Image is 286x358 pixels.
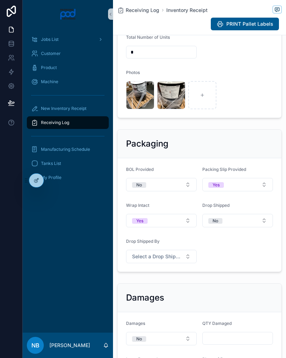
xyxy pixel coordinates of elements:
[126,239,160,244] span: Drop Shipped By
[27,47,109,60] a: Customer
[126,138,168,149] h2: Packaging
[41,106,87,111] span: New Inventory Receipt
[41,120,69,125] span: Receiving Log
[132,253,182,260] span: Select a Drop Shipped By
[126,70,140,75] span: Photos
[211,18,279,30] button: PRINT Pallet Labels
[126,35,170,40] span: Total Number of Units
[41,65,57,70] span: Product
[60,8,76,20] img: App logo
[226,20,273,27] span: PRINT Pallet Labels
[166,7,208,14] a: Inventory Receipt
[202,214,273,227] button: Select Button
[27,116,109,129] a: Receiving Log
[213,182,220,188] div: Yes
[117,7,159,14] a: Receiving Log
[126,214,197,227] button: Select Button
[213,218,218,224] div: No
[27,75,109,88] a: Machine
[41,51,61,56] span: Customer
[27,102,109,115] a: New Inventory Receipt
[27,33,109,46] a: Jobs List
[202,321,232,326] span: QTY Damaged
[41,79,58,85] span: Machine
[27,143,109,156] a: Manufacturing Schedule
[27,171,109,184] a: My Profile
[41,161,61,166] span: Tanks List
[202,178,273,191] button: Select Button
[23,28,113,193] div: scrollable content
[126,167,154,172] span: BOL Provided
[136,218,143,224] div: Yes
[136,336,142,342] div: No
[41,175,61,180] span: My Profile
[41,37,59,42] span: Jobs List
[136,182,142,188] div: No
[49,342,90,349] p: [PERSON_NAME]
[126,332,197,345] button: Select Button
[31,341,40,350] span: NB
[126,292,164,303] h2: Damages
[126,203,149,208] span: Wrap Intact
[202,167,246,172] span: Packing Slip Provided
[126,250,197,263] button: Select Button
[126,7,159,14] span: Receiving Log
[126,178,197,191] button: Select Button
[27,61,109,74] a: Product
[41,147,90,152] span: Manufacturing Schedule
[126,321,145,326] span: Damages
[202,203,230,208] span: Drop Shipped
[27,157,109,170] a: Tanks List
